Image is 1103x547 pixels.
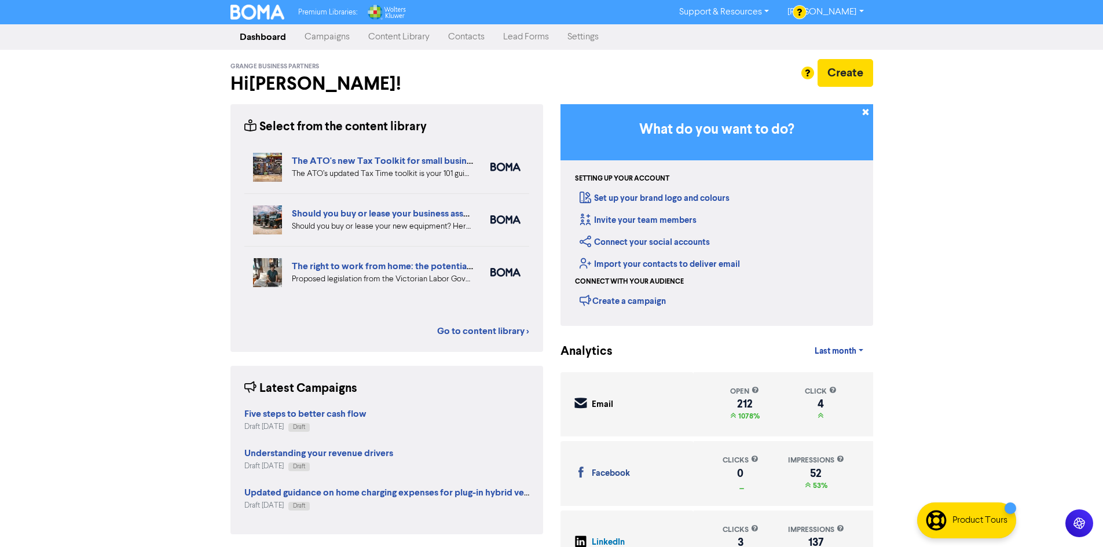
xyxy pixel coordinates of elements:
[578,122,856,138] h3: What do you want to do?
[292,260,637,272] a: The right to work from home: the potential impact for your employees and business
[592,398,613,412] div: Email
[805,340,873,363] a: Last month
[244,380,357,398] div: Latest Campaigns
[244,500,529,511] div: Draft [DATE]
[490,268,521,277] img: boma
[298,9,357,16] span: Premium Libraries:
[1045,491,1103,547] iframe: Chat Widget
[580,259,740,270] a: Import your contacts to deliver email
[230,63,319,71] span: Grange Business Partners
[244,487,548,498] strong: Updated guidance on home charging expenses for plug-in hybrid vehicles
[293,503,305,509] span: Draft
[788,469,844,478] div: 52
[244,421,367,432] div: Draft [DATE]
[788,538,844,547] div: 137
[670,3,778,21] a: Support & Resources
[788,455,844,466] div: impressions
[244,449,393,458] a: Understanding your revenue drivers
[558,25,608,49] a: Settings
[811,481,827,490] span: 53%
[244,461,393,472] div: Draft [DATE]
[359,25,439,49] a: Content Library
[437,324,529,338] a: Go to content library >
[295,25,359,49] a: Campaigns
[244,408,367,420] strong: Five steps to better cash flow
[805,386,837,397] div: click
[723,524,758,535] div: clicks
[244,118,427,136] div: Select from the content library
[730,386,760,397] div: open
[723,469,758,478] div: 0
[778,3,873,21] a: [PERSON_NAME]
[292,208,480,219] a: Should you buy or lease your business assets?
[575,174,669,184] div: Setting up your account
[730,399,760,409] div: 212
[292,273,473,285] div: Proposed legislation from the Victorian Labor Government could offer your employees the right to ...
[580,292,666,309] div: Create a campaign
[736,412,760,421] span: 1078%
[560,343,598,361] div: Analytics
[580,193,730,204] a: Set up your brand logo and colours
[230,25,295,49] a: Dashboard
[292,221,473,233] div: Should you buy or lease your new equipment? Here are some pros and cons of each. We also can revi...
[490,215,521,224] img: boma_accounting
[244,447,393,459] strong: Understanding your revenue drivers
[818,59,873,87] button: Create
[292,155,513,167] a: The ATO's new Tax Toolkit for small business owners
[367,5,406,20] img: Wolters Kluwer
[292,168,473,180] div: The ATO’s updated Tax Time toolkit is your 101 guide to business taxes. We’ve summarised the key ...
[439,25,494,49] a: Contacts
[723,538,758,547] div: 3
[788,524,844,535] div: impressions
[805,399,837,409] div: 4
[494,25,558,49] a: Lead Forms
[293,424,305,430] span: Draft
[592,467,630,480] div: Facebook
[575,277,684,287] div: Connect with your audience
[293,464,305,469] span: Draft
[580,215,697,226] a: Invite your team members
[737,481,744,490] span: _
[244,410,367,419] a: Five steps to better cash flow
[580,237,710,248] a: Connect your social accounts
[560,104,873,326] div: Getting Started in BOMA
[723,455,758,466] div: clicks
[815,346,856,357] span: Last month
[244,489,548,498] a: Updated guidance on home charging expenses for plug-in hybrid vehicles
[230,73,543,95] h2: Hi [PERSON_NAME] !
[230,5,285,20] img: BOMA Logo
[490,163,521,171] img: boma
